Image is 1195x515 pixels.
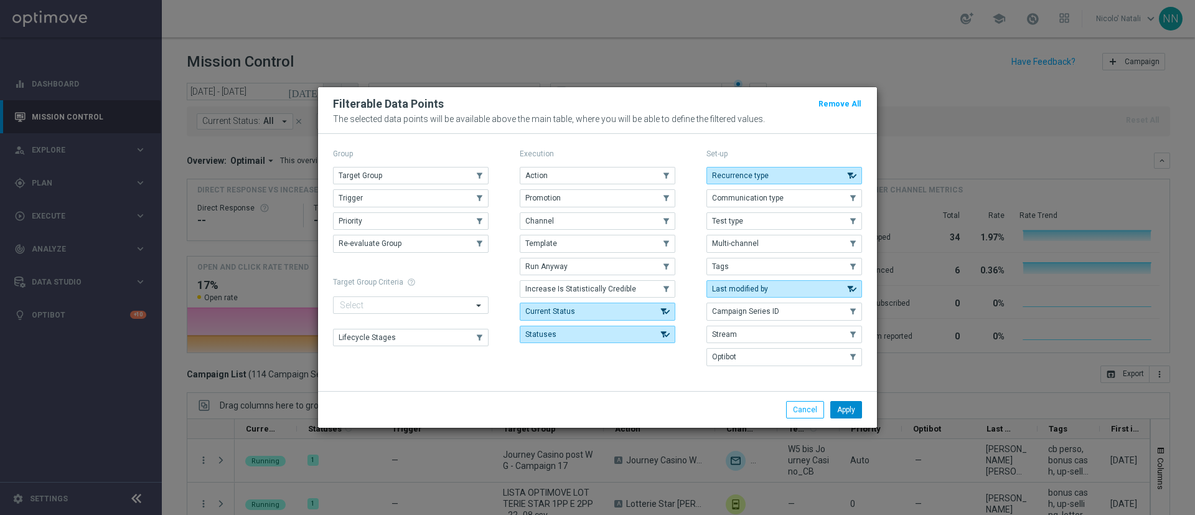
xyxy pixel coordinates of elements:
[706,149,862,159] p: Set-up
[520,212,675,230] button: Channel
[525,194,561,202] span: Promotion
[712,217,743,225] span: Test type
[339,333,396,342] span: Lifecycle Stages
[712,352,736,361] span: Optibot
[333,278,489,286] h1: Target Group Criteria
[333,97,444,111] h2: Filterable Data Points
[520,280,675,298] button: Increase Is Statistically Credible
[333,235,489,252] button: Re-evaluate Group
[712,239,759,248] span: Multi-channel
[712,285,768,293] span: Last modified by
[520,326,675,343] button: Statuses
[706,280,862,298] button: Last modified by
[706,258,862,275] button: Tags
[339,217,362,225] span: Priority
[706,235,862,252] button: Multi-channel
[712,330,737,339] span: Stream
[520,303,675,320] button: Current Status
[712,194,784,202] span: Communication type
[706,326,862,343] button: Stream
[712,171,769,180] span: Recurrence type
[333,149,489,159] p: Group
[525,330,556,339] span: Statuses
[706,189,862,207] button: Communication type
[520,189,675,207] button: Promotion
[333,167,489,184] button: Target Group
[333,329,489,346] button: Lifecycle Stages
[520,167,675,184] button: Action
[333,212,489,230] button: Priority
[339,239,401,248] span: Re-evaluate Group
[706,212,862,230] button: Test type
[333,114,862,124] p: The selected data points will be available above the main table, where you will be able to define...
[706,303,862,320] button: Campaign Series ID
[525,262,568,271] span: Run Anyway
[525,171,548,180] span: Action
[830,401,862,418] button: Apply
[520,149,675,159] p: Execution
[339,171,382,180] span: Target Group
[786,401,824,418] button: Cancel
[407,278,416,286] span: help_outline
[525,307,575,316] span: Current Status
[706,348,862,366] button: Optibot
[706,167,862,184] button: Recurrence type
[817,97,862,111] button: Remove All
[712,262,729,271] span: Tags
[333,189,489,207] button: Trigger
[520,258,675,275] button: Run Anyway
[712,307,779,316] span: Campaign Series ID
[520,235,675,252] button: Template
[525,239,557,248] span: Template
[525,217,554,225] span: Channel
[525,285,636,293] span: Increase Is Statistically Credible
[339,194,363,202] span: Trigger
